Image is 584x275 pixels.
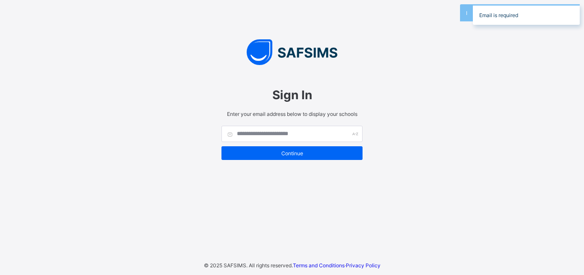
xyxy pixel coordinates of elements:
[293,262,345,269] a: Terms and Conditions
[204,262,293,269] span: © 2025 SAFSIMS. All rights reserved.
[473,4,580,25] div: Email is required
[213,39,371,65] img: SAFSIMS Logo
[293,262,380,269] span: ·
[221,111,363,117] span: Enter your email address below to display your schools
[346,262,380,269] a: Privacy Policy
[221,88,363,102] span: Sign In
[228,150,356,157] span: Continue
